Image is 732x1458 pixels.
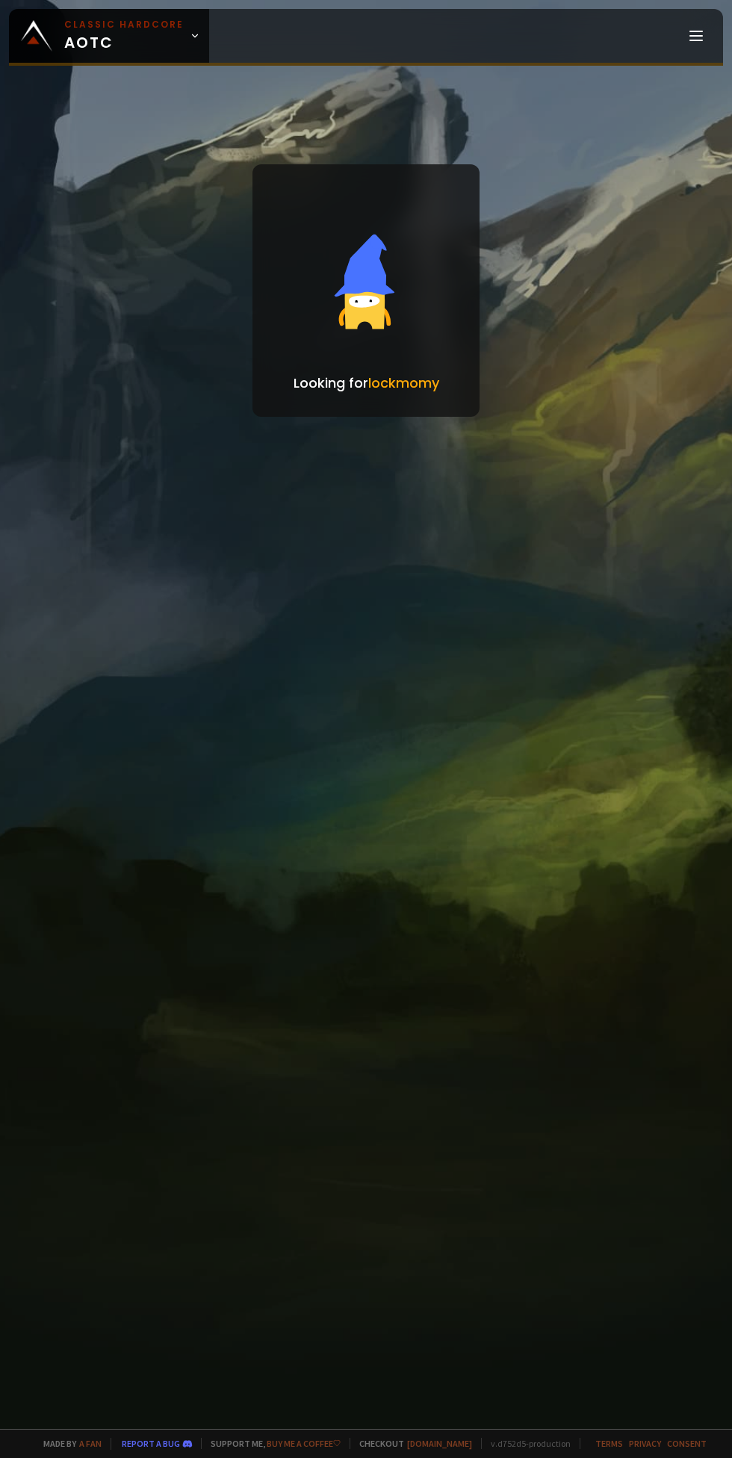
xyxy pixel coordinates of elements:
a: Classic HardcoreAOTC [9,9,209,63]
a: Terms [595,1438,623,1449]
small: Classic Hardcore [64,18,184,31]
span: Made by [34,1438,102,1449]
a: Privacy [629,1438,661,1449]
a: [DOMAIN_NAME] [407,1438,472,1449]
span: v. d752d5 - production [481,1438,571,1449]
a: a fan [79,1438,102,1449]
span: Checkout [350,1438,472,1449]
p: Looking for [294,373,439,393]
span: lockmomy [368,373,439,392]
a: Consent [667,1438,707,1449]
span: AOTC [64,18,184,54]
a: Buy me a coffee [267,1438,341,1449]
a: Report a bug [122,1438,180,1449]
span: Support me, [201,1438,341,1449]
